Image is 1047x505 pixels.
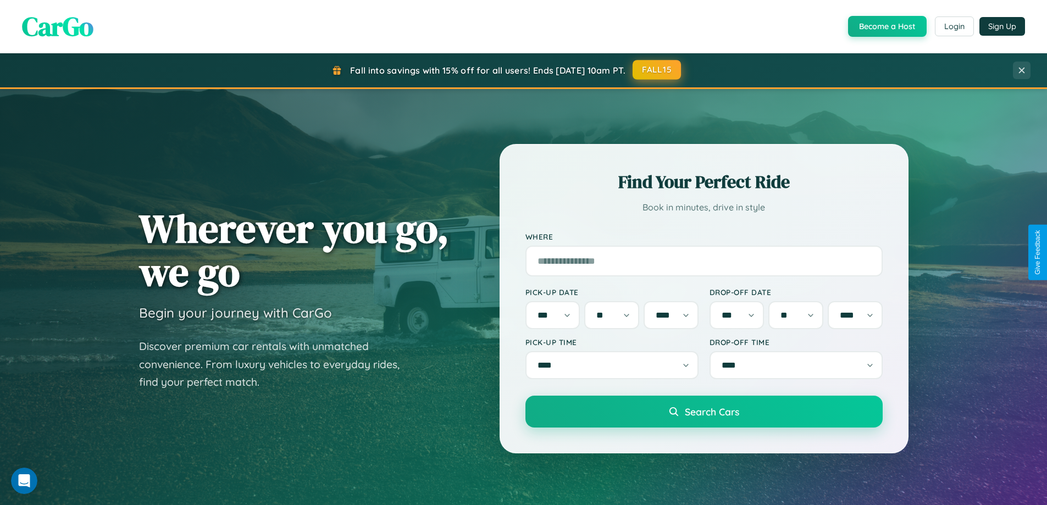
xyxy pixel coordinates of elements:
h2: Find Your Perfect Ride [525,170,883,194]
button: Become a Host [848,16,927,37]
button: Search Cars [525,396,883,428]
button: FALL15 [633,60,681,80]
button: Login [935,16,974,36]
span: Search Cars [685,406,739,418]
label: Pick-up Time [525,337,699,347]
button: Sign Up [979,17,1025,36]
label: Drop-off Date [710,287,883,297]
span: Fall into savings with 15% off for all users! Ends [DATE] 10am PT. [350,65,625,76]
iframe: Intercom live chat [11,468,37,494]
p: Book in minutes, drive in style [525,199,883,215]
span: CarGo [22,8,93,45]
h3: Begin your journey with CarGo [139,304,332,321]
label: Where [525,232,883,241]
label: Pick-up Date [525,287,699,297]
p: Discover premium car rentals with unmatched convenience. From luxury vehicles to everyday rides, ... [139,337,414,391]
h1: Wherever you go, we go [139,207,449,293]
div: Give Feedback [1034,230,1042,275]
label: Drop-off Time [710,337,883,347]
